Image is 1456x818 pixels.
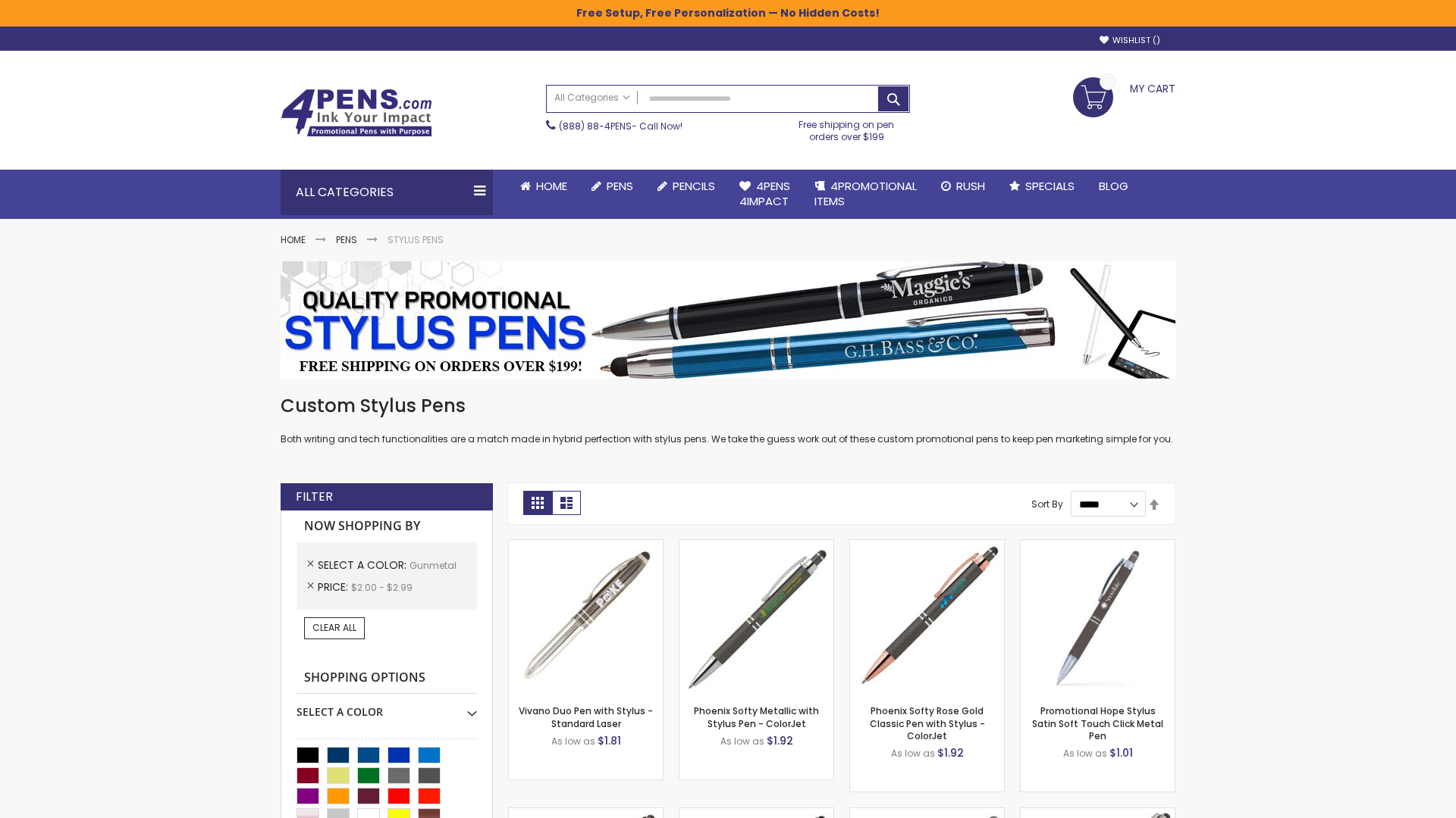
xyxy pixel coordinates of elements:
a: Phoenix Softy Rose Gold Classic Pen with Stylus - ColorJet-Gunmetal [850,539,1004,552]
span: Gunmetal [409,559,457,572]
span: Price [318,579,351,595]
span: $1.92 [937,745,964,760]
span: Pencils [673,178,715,194]
span: Select A Color [318,557,409,573]
a: Promotional Hope Stylus Satin Soft Touch Click Metal Pen-Gunmetal [1021,539,1175,552]
a: Phoenix Softy Metallic with Stylus Pen - ColorJet-Gunmetal [679,539,833,552]
span: Blog [1099,178,1128,194]
span: All Categories [554,92,630,104]
a: Pens [336,233,357,246]
img: 4Pens Custom Pens and Promotional Products [281,89,432,137]
span: $1.92 [767,733,793,748]
span: Specials [1025,178,1075,194]
span: Pens [607,178,633,194]
span: $1.81 [598,733,621,748]
img: Vivano Duo Pen with Stylus - Standard Laser-Gunmetal [509,540,663,694]
a: Home [281,233,306,246]
a: Vivano Duo Pen with Stylus - Standard Laser-Gunmetal [509,539,663,552]
a: Vivano Duo Pen with Stylus - Standard Laser [519,704,653,729]
strong: Grid [523,491,552,515]
h1: Custom Stylus Pens [281,394,1175,418]
span: - Call Now! [559,120,682,133]
span: $1.01 [1109,745,1133,760]
span: 4Pens 4impact [739,178,790,209]
a: 4PROMOTIONALITEMS [802,170,929,219]
a: All Categories [547,86,638,111]
span: As low as [1063,747,1107,760]
a: (888) 88-4PENS [559,120,632,133]
span: 4PROMOTIONAL ITEMS [814,178,917,209]
div: Select A Color [297,694,477,720]
span: As low as [720,735,764,748]
img: Phoenix Softy Rose Gold Classic Pen with Stylus - ColorJet-Gunmetal [850,540,1004,694]
img: Promotional Hope Stylus Satin Soft Touch Click Metal Pen-Gunmetal [1021,540,1175,694]
span: Rush [956,178,985,194]
div: All Categories [281,170,493,215]
span: As low as [891,747,935,760]
a: Pens [579,170,645,203]
a: Specials [997,170,1087,203]
span: Home [536,178,567,194]
a: Phoenix Softy Metallic with Stylus Pen - ColorJet [694,704,819,729]
strong: Filter [296,489,333,505]
a: Wishlist [1100,35,1160,46]
label: Sort By [1031,498,1063,510]
a: 4Pens4impact [727,170,802,219]
a: Promotional Hope Stylus Satin Soft Touch Click Metal Pen [1032,704,1163,742]
a: Phoenix Softy Rose Gold Classic Pen with Stylus - ColorJet [870,704,985,742]
strong: Now Shopping by [297,510,477,542]
a: Home [508,170,579,203]
img: Phoenix Softy Metallic with Stylus Pen - ColorJet-Gunmetal [679,540,833,694]
strong: Stylus Pens [388,233,444,246]
img: Stylus Pens [281,261,1175,379]
a: Rush [929,170,997,203]
span: Clear All [312,621,356,634]
strong: Shopping Options [297,662,477,695]
div: Free shipping on pen orders over $199 [783,113,911,143]
span: $2.00 - $2.99 [351,581,413,594]
a: Clear All [304,617,365,638]
a: Pencils [645,170,727,203]
span: As low as [551,735,595,748]
div: Both writing and tech functionalities are a match made in hybrid perfection with stylus pens. We ... [281,394,1175,446]
a: Blog [1087,170,1141,203]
